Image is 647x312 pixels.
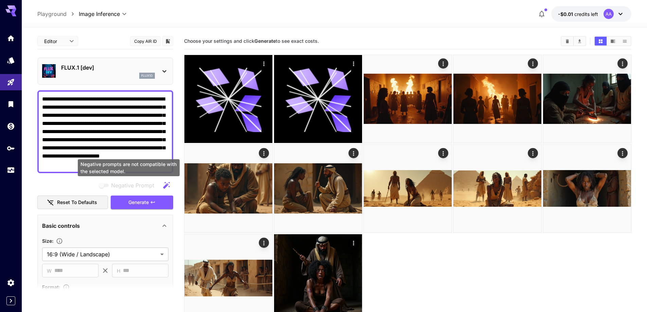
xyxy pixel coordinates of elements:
[61,63,155,72] p: FLUX.1 [dev]
[259,148,269,158] div: Actions
[259,238,269,248] div: Actions
[184,145,272,233] img: Z
[184,38,319,44] span: Choose your settings and click to see exact costs.
[364,55,452,143] img: 2Q==
[78,159,180,176] div: Negative prompts are not compatible with the selected model.
[7,278,15,287] div: Settings
[7,122,15,130] div: Wallet
[607,37,619,45] button: Show images in video view
[47,267,52,275] span: W
[128,198,149,207] span: Generate
[595,37,607,45] button: Show images in grid view
[617,148,628,158] div: Actions
[594,36,631,46] div: Show images in grid viewShow images in video viewShow images in list view
[348,148,359,158] div: Actions
[7,100,15,108] div: Library
[44,38,65,45] span: Editor
[574,37,586,45] button: Download All
[543,55,631,143] img: 9k=
[558,11,574,17] span: -$0.01
[543,145,631,233] img: 2Q==
[42,222,80,230] p: Basic controls
[528,58,538,69] div: Actions
[6,296,15,305] button: Expand sidebar
[348,238,359,248] div: Actions
[79,10,120,18] span: Image Inference
[7,78,15,87] div: Playground
[453,145,541,233] img: 9k=
[130,36,161,46] button: Copy AIR ID
[7,34,15,42] div: Home
[37,10,79,18] nav: breadcrumb
[47,250,158,258] span: 16:9 (Wide / Landscape)
[111,181,154,189] span: Negative Prompt
[364,145,452,233] img: 2Q==
[619,37,631,45] button: Show images in list view
[453,55,541,143] img: 2Q==
[558,11,598,18] div: -$0.0148
[141,73,153,78] p: flux1d
[37,196,108,209] button: Reset to defaults
[97,181,160,189] span: Negative prompts are not compatible with the selected model.
[117,267,120,275] span: H
[551,6,631,22] button: -$0.0148AA
[42,238,53,244] span: Size :
[37,10,67,18] a: Playground
[348,58,359,69] div: Actions
[438,58,448,69] div: Actions
[42,218,168,234] div: Basic controls
[561,37,573,45] button: Clear Images
[165,37,171,45] button: Add to library
[254,38,276,44] b: Generate
[274,145,362,233] img: 2Q==
[528,148,538,158] div: Actions
[42,61,168,81] div: FLUX.1 [dev]flux1d
[617,58,628,69] div: Actions
[259,58,269,69] div: Actions
[7,166,15,175] div: Usage
[561,36,586,46] div: Clear ImagesDownload All
[604,9,614,19] div: AA
[53,238,66,244] button: Adjust the dimensions of the generated image by specifying its width and height in pixels, or sel...
[7,56,15,65] div: Models
[438,148,448,158] div: Actions
[111,196,173,209] button: Generate
[7,144,15,152] div: API Keys
[574,11,598,17] span: credits left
